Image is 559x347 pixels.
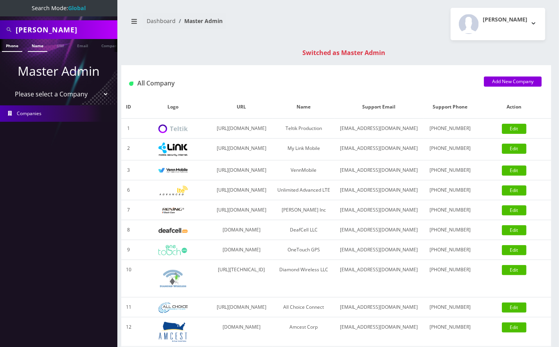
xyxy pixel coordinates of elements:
[477,96,551,119] th: Action
[273,139,335,160] td: My Link Mobile
[334,260,423,297] td: [EMAIL_ADDRESS][DOMAIN_NAME]
[334,139,423,160] td: [EMAIL_ADDRESS][DOMAIN_NAME]
[334,160,423,180] td: [EMAIL_ADDRESS][DOMAIN_NAME]
[121,200,136,220] td: 7
[158,125,188,133] img: Teltik Production
[210,180,273,200] td: [URL][DOMAIN_NAME]
[16,22,115,37] input: Search All Companies
[121,96,136,119] th: ID
[210,317,273,347] td: [DOMAIN_NAME]
[273,96,335,119] th: Name
[424,96,477,119] th: Support Phone
[210,96,273,119] th: URL
[424,160,477,180] td: [PHONE_NUMBER]
[17,110,42,117] span: Companies
[424,260,477,297] td: [PHONE_NUMBER]
[210,139,273,160] td: [URL][DOMAIN_NAME]
[424,200,477,220] td: [PHONE_NUMBER]
[424,317,477,347] td: [PHONE_NUMBER]
[121,180,136,200] td: 6
[334,180,423,200] td: [EMAIL_ADDRESS][DOMAIN_NAME]
[210,160,273,180] td: [URL][DOMAIN_NAME]
[334,220,423,240] td: [EMAIL_ADDRESS][DOMAIN_NAME]
[502,205,527,215] a: Edit
[273,180,335,200] td: Unlimited Advanced LTE
[53,39,68,51] a: SIM
[502,245,527,255] a: Edit
[273,200,335,220] td: [PERSON_NAME] Inc
[121,260,136,297] td: 10
[147,17,176,25] a: Dashboard
[334,200,423,220] td: [EMAIL_ADDRESS][DOMAIN_NAME]
[273,317,335,347] td: Amcest Corp
[424,297,477,317] td: [PHONE_NUMBER]
[2,39,22,52] a: Phone
[73,39,92,51] a: Email
[334,119,423,139] td: [EMAIL_ADDRESS][DOMAIN_NAME]
[273,119,335,139] td: Teltik Production
[32,4,86,12] span: Search Mode:
[121,160,136,180] td: 3
[424,119,477,139] td: [PHONE_NUMBER]
[158,186,188,196] img: Unlimited Advanced LTE
[158,321,188,342] img: Amcest Corp
[502,165,527,176] a: Edit
[424,139,477,160] td: [PHONE_NUMBER]
[136,96,210,119] th: Logo
[502,303,527,313] a: Edit
[158,245,188,255] img: OneTouch GPS
[334,96,423,119] th: Support Email
[334,317,423,347] td: [EMAIL_ADDRESS][DOMAIN_NAME]
[273,297,335,317] td: All Choice Connect
[129,82,133,86] img: All Company
[158,168,188,173] img: VennMobile
[502,124,527,134] a: Edit
[502,265,527,275] a: Edit
[210,260,273,297] td: [URL][TECHNICAL_ID]
[158,303,188,313] img: All Choice Connect
[121,240,136,260] td: 9
[273,220,335,240] td: DeafCell LLC
[121,220,136,240] td: 8
[127,13,331,35] nav: breadcrumb
[273,240,335,260] td: OneTouch GPS
[334,240,423,260] td: [EMAIL_ADDRESS][DOMAIN_NAME]
[273,260,335,297] td: Diamond Wireless LLC
[97,39,124,51] a: Company
[158,207,188,214] img: Rexing Inc
[121,119,136,139] td: 1
[68,4,86,12] strong: Global
[158,264,188,293] img: Diamond Wireless LLC
[424,240,477,260] td: [PHONE_NUMBER]
[129,80,472,87] h1: All Company
[129,48,559,57] div: Switched as Master Admin
[121,139,136,160] td: 2
[210,220,273,240] td: [DOMAIN_NAME]
[210,297,273,317] td: [URL][DOMAIN_NAME]
[210,200,273,220] td: [URL][DOMAIN_NAME]
[451,8,545,40] button: [PERSON_NAME]
[483,16,527,23] h2: [PERSON_NAME]
[28,39,47,52] a: Name
[502,144,527,154] a: Edit
[424,180,477,200] td: [PHONE_NUMBER]
[502,225,527,235] a: Edit
[176,17,223,25] li: Master Admin
[484,77,542,87] a: Add New Company
[121,317,136,347] td: 12
[158,228,188,233] img: DeafCell LLC
[334,297,423,317] td: [EMAIL_ADDRESS][DOMAIN_NAME]
[502,185,527,196] a: Edit
[158,142,188,156] img: My Link Mobile
[210,240,273,260] td: [DOMAIN_NAME]
[424,220,477,240] td: [PHONE_NUMBER]
[273,160,335,180] td: VennMobile
[502,322,527,333] a: Edit
[210,119,273,139] td: [URL][DOMAIN_NAME]
[121,297,136,317] td: 11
